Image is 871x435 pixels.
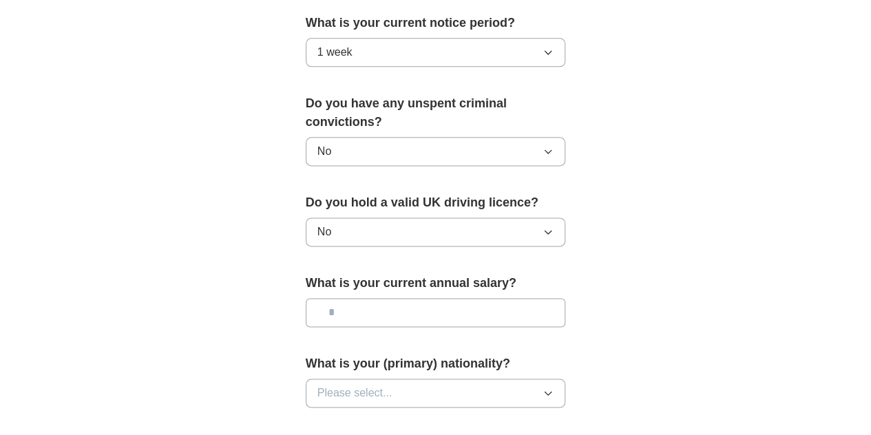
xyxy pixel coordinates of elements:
label: What is your current annual salary? [306,274,566,293]
span: No [317,143,331,160]
label: Do you hold a valid UK driving licence? [306,193,566,212]
button: No [306,137,566,166]
button: 1 week [306,38,566,67]
button: No [306,217,566,246]
label: Do you have any unspent criminal convictions? [306,94,566,131]
button: Please select... [306,379,566,407]
span: Please select... [317,385,392,401]
label: What is your (primary) nationality? [306,354,566,373]
span: 1 week [317,44,353,61]
label: What is your current notice period? [306,14,566,32]
span: No [317,224,331,240]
